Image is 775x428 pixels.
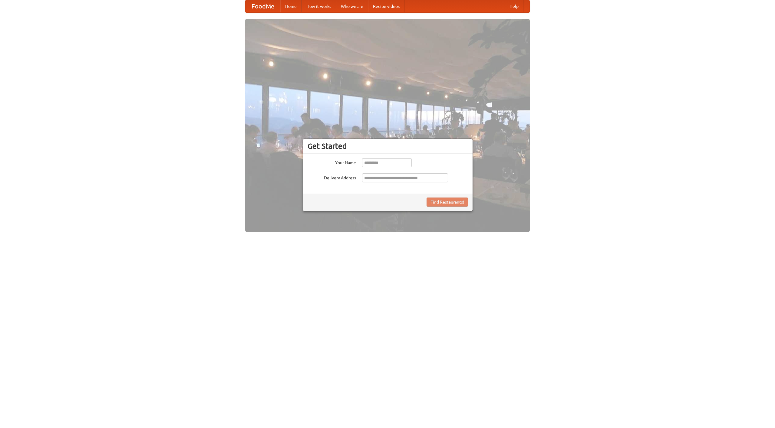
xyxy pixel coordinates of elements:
a: Help [505,0,523,12]
a: FoodMe [246,0,280,12]
label: Delivery Address [308,173,356,181]
label: Your Name [308,158,356,166]
h3: Get Started [308,142,468,151]
a: Recipe videos [368,0,404,12]
a: How it works [302,0,336,12]
a: Home [280,0,302,12]
a: Who we are [336,0,368,12]
button: Find Restaurants! [427,198,468,207]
